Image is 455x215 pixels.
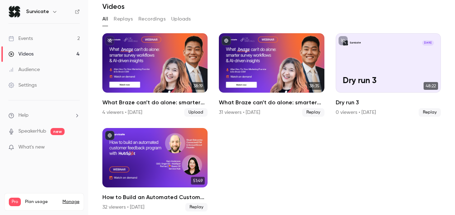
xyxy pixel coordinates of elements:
[336,33,441,117] a: Dry run 3Survicate[DATE]Dry run 348:22Dry run 30 viewers • [DATE]Replay
[219,33,324,117] a: 38:35What Braze can’t do alone: smarter survey workflows & AI-driven insights31 viewers • [DATE]R...
[102,109,142,116] div: 4 viewers • [DATE]
[336,109,376,116] div: 0 viewers • [DATE]
[219,33,324,117] li: What Braze can’t do alone: smarter survey workflows & AI-driven insights
[25,199,58,205] span: Plan usage
[343,76,434,86] p: Dry run 3
[8,66,40,73] div: Audience
[102,33,208,117] li: What Braze can’t do alone: smarter survey workflows & AI-driven insights
[424,82,438,90] span: 48:22
[105,131,114,140] button: published
[9,6,20,17] img: Survicate
[102,204,144,211] div: 32 viewers • [DATE]
[18,144,45,151] span: What's new
[184,108,208,117] span: Upload
[339,36,348,45] button: unpublished
[350,41,361,45] p: Survicate
[191,82,205,90] span: 38:19
[62,199,79,205] a: Manage
[102,128,208,211] a: 51:49How to Build an Automated Customer Feedback Program with HubSpot32 viewers • [DATE]Replay
[26,8,49,15] h6: Survicate
[9,198,21,206] span: Pro
[191,177,205,185] span: 51:49
[8,35,33,42] div: Events
[102,128,208,211] li: How to Build an Automated Customer Feedback Program with HubSpot
[50,128,65,135] span: new
[138,13,166,25] button: Recordings
[185,203,208,211] span: Replay
[419,108,441,117] span: Replay
[102,2,125,11] h1: Videos
[114,13,133,25] button: Replays
[18,128,46,135] a: SpeakerHub
[8,51,34,58] div: Videos
[336,33,441,117] li: Dry run 3
[302,108,324,117] span: Replay
[307,82,322,90] span: 38:35
[219,109,260,116] div: 31 viewers • [DATE]
[171,13,191,25] button: Uploads
[18,112,29,119] span: Help
[102,193,208,202] h2: How to Build an Automated Customer Feedback Program with HubSpot
[102,33,208,117] a: 38:19What Braze can’t do alone: smarter survey workflows & AI-driven insights4 viewers • [DATE]Up...
[102,13,108,25] button: All
[71,144,80,151] iframe: Noticeable Trigger
[8,112,80,119] li: help-dropdown-opener
[102,98,208,107] h2: What Braze can’t do alone: smarter survey workflows & AI-driven insights
[105,36,114,45] button: unpublished
[336,98,441,107] h2: Dry run 3
[102,33,441,211] ul: Videos
[222,36,231,45] button: published
[8,82,37,89] div: Settings
[422,40,434,46] span: [DATE]
[219,98,324,107] h2: What Braze can’t do alone: smarter survey workflows & AI-driven insights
